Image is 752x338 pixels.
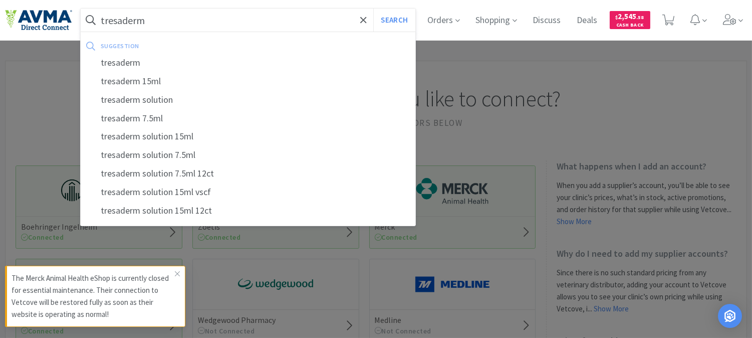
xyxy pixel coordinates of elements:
[81,72,415,91] div: tresaderm 15ml
[81,146,415,164] div: tresaderm solution 7.5ml
[573,16,602,25] a: Deals
[616,12,644,21] span: 2,545
[81,91,415,109] div: tresaderm solution
[81,54,415,72] div: tresaderm
[81,127,415,146] div: tresaderm solution 15ml
[373,9,415,32] button: Search
[81,164,415,183] div: tresaderm solution 7.5ml 12ct
[81,183,415,202] div: tresaderm solution 15ml vscf
[81,9,415,32] input: Search by item, sku, manufacturer, ingredient, size...
[12,272,175,320] p: The Merck Animal Health eShop is currently closed for essential maintenance. Their connection to ...
[81,202,415,220] div: tresaderm solution 15ml 12ct
[637,14,644,21] span: . 58
[610,7,650,34] a: $2,545.58Cash Back
[616,14,618,21] span: $
[616,23,644,29] span: Cash Back
[81,109,415,128] div: tresaderm 7.5ml
[5,10,72,31] img: e4e33dab9f054f5782a47901c742baa9_102.png
[101,38,274,54] div: suggestion
[718,304,742,328] div: Open Intercom Messenger
[529,16,565,25] a: Discuss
